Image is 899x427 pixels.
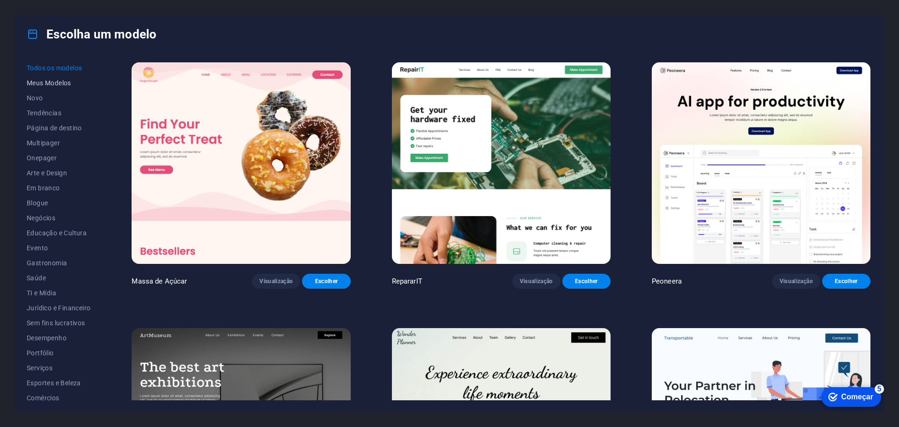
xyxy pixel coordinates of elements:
button: Escolher [562,274,611,289]
font: Escolher [315,278,338,285]
font: Comércios [27,394,59,402]
font: Educação e Cultura [27,229,87,237]
button: Evento [27,240,90,255]
font: Escolher [575,278,598,285]
button: Portfólio [27,345,90,360]
font: Meus Modelos [27,79,71,87]
font: Onepager [27,154,57,162]
font: Em branco [27,184,60,192]
font: Sem fins lucrativos [27,319,85,327]
button: Todos os modelos [27,60,90,75]
font: Multipager [27,139,60,147]
font: Saúde [27,274,46,282]
img: Peoneera [652,62,870,264]
button: Onepager [27,150,90,165]
button: TI e Mídia [27,285,90,300]
button: Página de destino [27,120,90,135]
font: Portfólio [27,349,54,357]
font: Gastronomia [27,259,67,267]
font: 5 [61,2,66,10]
button: Tendências [27,105,90,120]
button: Gastronomia [27,255,90,270]
font: Arte e Design [27,169,67,177]
button: Visualização [512,274,560,289]
font: Jurídico e Financeiro [27,304,90,312]
button: Educação e Cultura [27,225,90,240]
img: Massa de Açúcar [132,62,350,264]
button: Arte e Design [27,165,90,180]
font: Escolha um modelo [46,27,156,41]
font: Peoneera [652,277,682,285]
font: Massa de Açúcar [132,277,187,285]
font: Desempenho [27,334,66,342]
font: Visualização [259,278,293,285]
font: RepararIT [392,277,422,285]
button: Em branco [27,180,90,195]
button: Novo [27,90,90,105]
font: Visualização [520,278,553,285]
font: Negócios [27,214,55,222]
font: Evento [27,244,48,252]
img: RepararIT [392,62,611,264]
font: TI e Mídia [27,289,56,297]
font: Página de destino [27,124,82,132]
button: Visualização [772,274,820,289]
button: Saúde [27,270,90,285]
button: Escolher [822,274,870,289]
font: Serviços [27,364,52,372]
button: Desempenho [27,330,90,345]
button: Jurídico e Financeiro [27,300,90,315]
font: Blogue [27,199,48,207]
button: Meus Modelos [27,75,90,90]
button: Esportes e Beleza [27,375,90,390]
font: Novo [27,94,43,102]
font: Todos os modelos [27,64,82,72]
font: Tendências [27,109,61,117]
button: Visualização [252,274,300,289]
button: Blogue [27,195,90,210]
font: Começar [25,10,57,18]
button: Serviços [27,360,90,375]
div: Começar 5 itens restantes, 0% concluído [5,5,65,24]
button: Negócios [27,210,90,225]
font: Esportes e Beleza [27,379,81,387]
font: Escolher [835,278,858,285]
button: Sem fins lucrativos [27,315,90,330]
button: Multipager [27,135,90,150]
font: Visualização [780,278,813,285]
button: Escolher [302,274,350,289]
button: Comércios [27,390,90,405]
